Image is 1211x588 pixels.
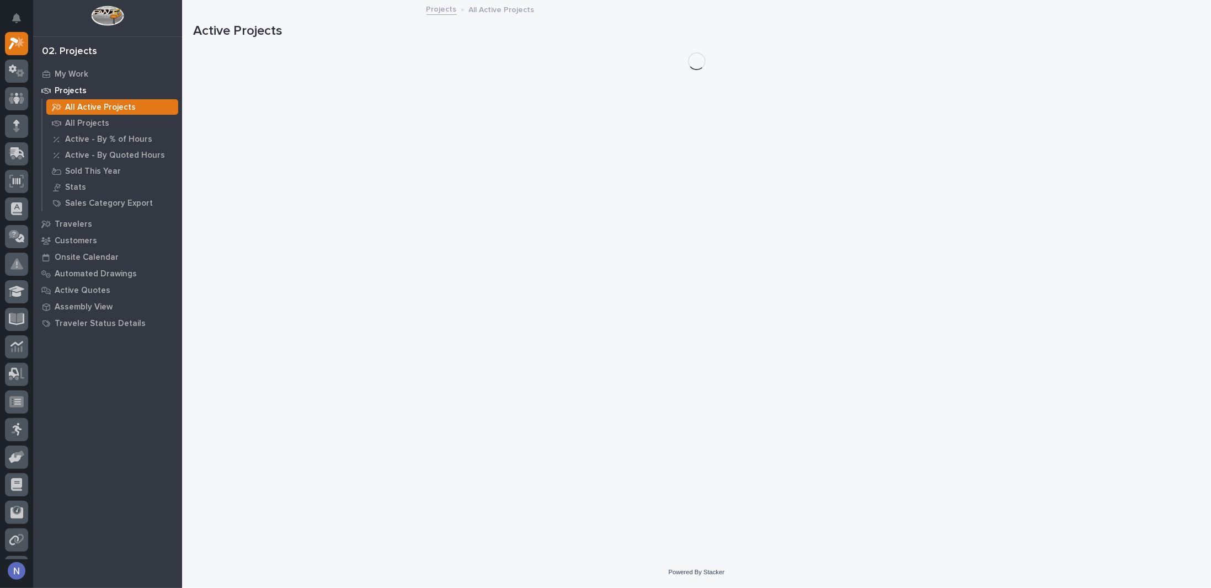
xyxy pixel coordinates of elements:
[42,46,97,58] div: 02. Projects
[42,99,182,115] a: All Active Projects
[55,70,88,79] p: My Work
[55,86,87,96] p: Projects
[55,220,92,229] p: Travelers
[5,7,28,30] button: Notifications
[65,119,109,129] p: All Projects
[33,66,182,82] a: My Work
[469,3,535,15] p: All Active Projects
[33,232,182,249] a: Customers
[55,236,97,246] p: Customers
[91,6,124,26] img: Workspace Logo
[33,249,182,265] a: Onsite Calendar
[426,2,457,15] a: Projects
[5,559,28,582] button: users-avatar
[65,103,136,113] p: All Active Projects
[33,282,182,298] a: Active Quotes
[65,199,153,209] p: Sales Category Export
[193,23,1200,39] h1: Active Projects
[33,298,182,315] a: Assembly View
[42,163,182,179] a: Sold This Year
[33,216,182,232] a: Travelers
[669,569,724,575] a: Powered By Stacker
[55,319,146,329] p: Traveler Status Details
[65,183,86,193] p: Stats
[55,253,119,263] p: Onsite Calendar
[42,195,182,211] a: Sales Category Export
[42,115,182,131] a: All Projects
[42,179,182,195] a: Stats
[65,167,121,177] p: Sold This Year
[55,269,137,279] p: Automated Drawings
[14,13,28,31] div: Notifications
[33,315,182,332] a: Traveler Status Details
[65,135,152,145] p: Active - By % of Hours
[33,265,182,282] a: Automated Drawings
[42,131,182,147] a: Active - By % of Hours
[55,286,110,296] p: Active Quotes
[33,82,182,99] a: Projects
[55,302,113,312] p: Assembly View
[65,151,165,161] p: Active - By Quoted Hours
[42,147,182,163] a: Active - By Quoted Hours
